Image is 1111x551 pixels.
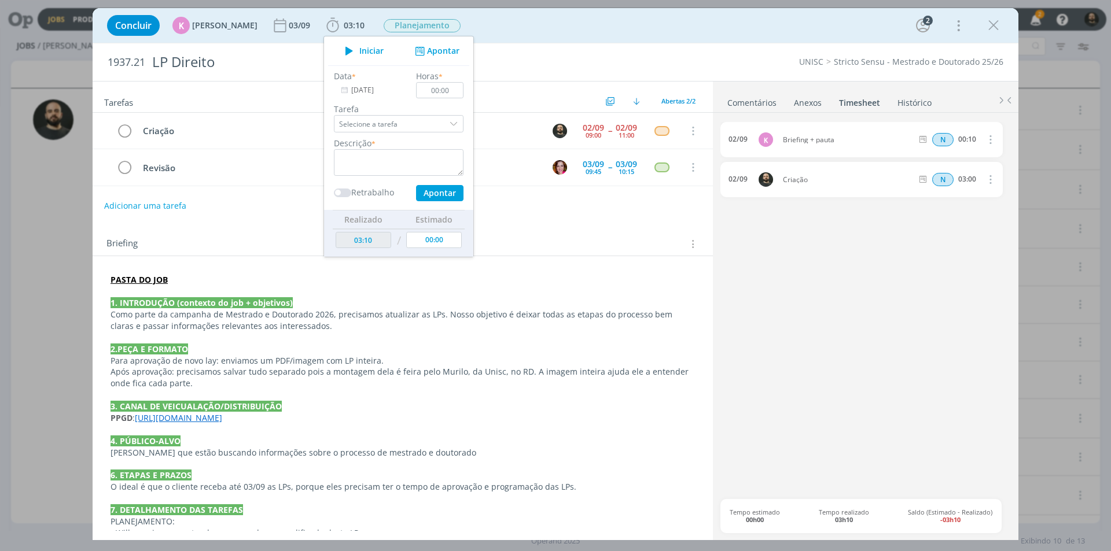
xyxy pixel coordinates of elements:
div: 03/09 [289,21,312,29]
a: Timesheet [838,92,881,109]
p: [PERSON_NAME] que estão buscando informações sobre o processo de mestrado e doutorado [111,447,695,458]
strong: 4. PÚBLICO-ALVO [111,435,181,446]
button: Adicionar uma tarefa [104,195,187,216]
button: P [551,122,568,139]
span: -- [608,127,612,135]
div: 02/09 [729,175,748,183]
div: 09:45 [586,168,601,175]
span: Tempo estimado [730,508,780,523]
div: K [759,132,773,147]
th: Realizado [333,210,394,228]
span: Tempo realizado [819,508,869,523]
a: PASTA DO JOB [111,274,168,285]
span: 03:10 [344,20,365,31]
span: -- [608,163,612,171]
span: 1937.21 [108,56,145,69]
button: Planejamento [383,19,461,33]
a: Stricto Sensu - Mestrado e Doutorado 25/26 [834,56,1003,67]
img: B [553,160,567,175]
button: Apontar [416,185,463,201]
span: N [932,133,954,146]
strong: 1. INTRODUÇÃO (contexto do job + objetivos) [111,297,293,308]
div: 03:00 [958,175,976,183]
div: Revisão [138,161,542,175]
button: K[PERSON_NAME] [172,17,257,34]
button: 03:10 [323,16,367,35]
div: 00:10 [958,135,976,143]
label: Tarefa [334,103,463,115]
strong: 2.PEÇA E FORMATO [111,343,188,354]
p: PLANEJAMENTO: [111,516,695,527]
div: 10:15 [619,168,634,175]
div: Anexos [794,97,822,109]
div: Horas normais [932,133,954,146]
button: B [551,158,568,176]
span: N [932,173,954,186]
div: 03/09 [616,160,637,168]
label: Descrição [334,137,371,149]
span: Briefing [106,236,138,252]
ul: 03:10 [323,36,474,257]
div: Horas normais [932,173,954,186]
div: 2 [923,16,933,25]
span: Abertas 2/2 [661,97,696,105]
strong: PPGD [111,412,133,423]
div: Criação [138,124,542,138]
div: K [172,17,190,34]
button: Iniciar [339,43,384,59]
div: LP Direito [148,48,626,76]
td: / [394,229,404,253]
label: Retrabalho [351,186,394,198]
strong: 6. ETAPAS E PRAZOS [111,469,192,480]
img: P [759,172,773,187]
p: Como parte da campanha de Mestrado e Doutorado 2026, precisamos atualizar as LPs. Nosso objetivo ... [111,309,695,332]
strong: 3. CANAL DE VEICUALAÇÃO/DISTRIBUIÇÃO [111,401,282,412]
a: UNISC [799,56,823,67]
div: 02/09 [616,124,637,132]
span: Tarefas [104,94,133,108]
p: Para aprovação de novo lay: enviamos um PDF/imagem com LP inteira. [111,355,695,367]
div: 11:00 [619,132,634,138]
span: Iniciar [359,47,384,55]
label: Horas [416,70,439,82]
strong: 7. DETALHAMENTO DAS TAREFAS [111,504,243,515]
div: 09:00 [586,132,601,138]
span: [PERSON_NAME] [192,21,257,29]
img: arrow-down.svg [633,98,640,105]
button: 2 [914,16,932,35]
b: -03h10 [940,515,961,524]
button: Apontar [412,45,460,57]
label: Data [334,70,352,82]
p: O ideal é que o cliente receba até 03/09 as LPs, porque eles precisam ter o tempo de aprovação e ... [111,481,695,493]
div: dialog [93,8,1018,540]
span: : [133,412,135,423]
span: Briefing + pauta [778,136,917,143]
a: Comentários [727,92,777,109]
button: Concluir [107,15,160,36]
span: Concluir [115,21,152,30]
p: - Will, precisamos entender o que pode ser qualificado desta LP. [111,527,695,539]
span: Saldo (Estimado - Realizado) [908,508,992,523]
img: P [553,124,567,138]
span: Criação [778,176,917,183]
div: 02/09 [583,124,604,132]
div: 02/09 [729,135,748,143]
p: Após aprovação: precisamos salvar tudo separado pois a montagem dela é feira pelo Murilo, da Unis... [111,366,695,389]
a: Histórico [897,92,932,109]
b: 00h00 [746,515,764,524]
span: Planejamento [384,19,461,32]
a: [URL][DOMAIN_NAME] [135,412,222,423]
b: 03h10 [835,515,853,524]
input: Data [334,82,406,98]
div: 03/09 [583,160,604,168]
th: Estimado [403,210,465,228]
